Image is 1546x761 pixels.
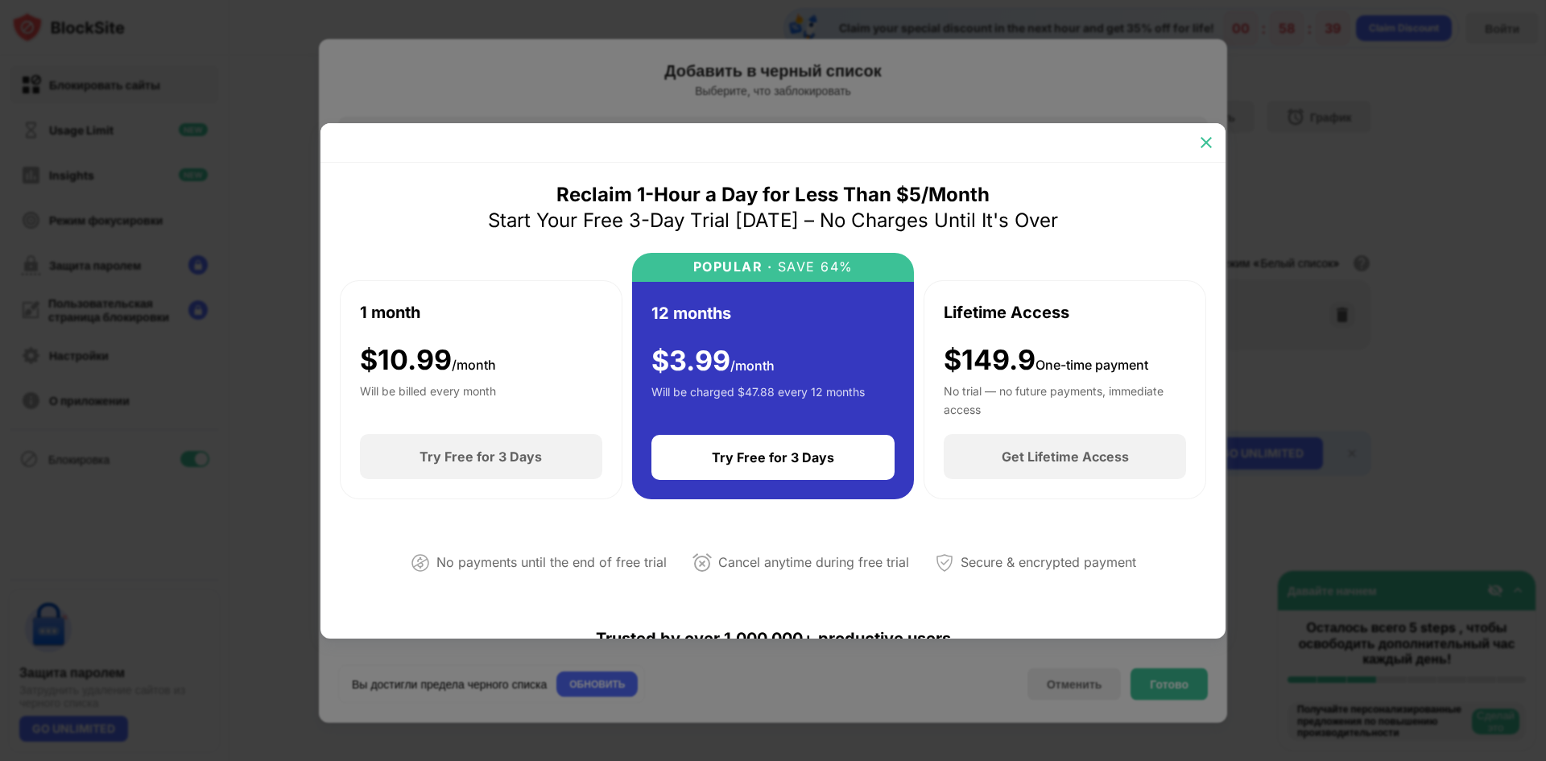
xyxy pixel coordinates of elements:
[651,345,775,378] div: $ 3.99
[651,383,865,416] div: Will be charged $47.88 every 12 months
[360,300,420,325] div: 1 month
[420,449,542,465] div: Try Free for 3 Days
[944,383,1186,415] div: No trial — no future payments, immediate access
[1002,449,1129,465] div: Get Lifetime Access
[488,208,1058,234] div: Start Your Free 3-Day Trial [DATE] – No Charges Until It's Over
[360,344,496,377] div: $ 10.99
[693,259,773,275] div: POPULAR ·
[935,553,954,573] img: secured-payment
[360,383,496,415] div: Will be billed every month
[452,357,496,373] span: /month
[411,553,430,573] img: not-paying
[1035,357,1148,373] span: One-time payment
[436,551,667,574] div: No payments until the end of free trial
[712,449,834,465] div: Try Free for 3 Days
[944,344,1148,377] div: $149.9
[651,301,731,325] div: 12 months
[730,358,775,374] span: /month
[692,553,712,573] img: cancel-anytime
[944,300,1069,325] div: Lifetime Access
[772,259,854,275] div: SAVE 64%
[340,600,1206,677] div: Trusted by over 1,000,000+ productive users
[556,182,990,208] div: Reclaim 1-Hour a Day for Less Than $5/Month
[718,551,909,574] div: Cancel anytime during free trial
[961,551,1136,574] div: Secure & encrypted payment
